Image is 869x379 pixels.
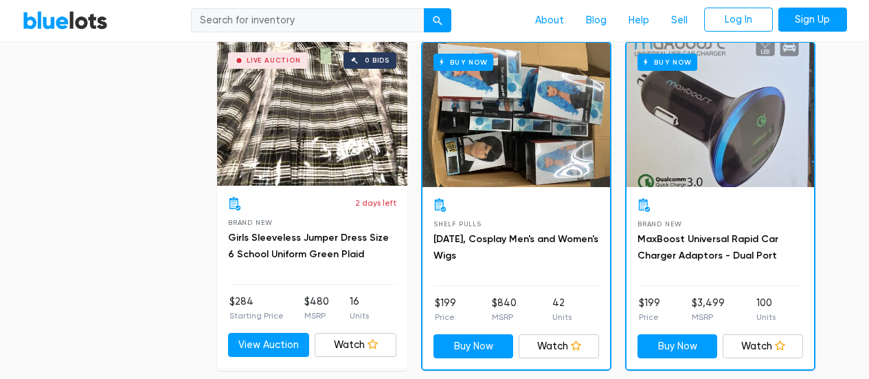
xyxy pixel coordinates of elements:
a: BlueLots [23,10,108,30]
li: 42 [552,296,572,323]
p: MSRP [692,311,725,323]
a: View Auction [228,333,310,358]
p: Units [350,310,369,322]
p: Price [435,311,456,323]
li: $840 [492,296,517,323]
a: Watch [315,333,396,358]
p: MSRP [492,311,517,323]
a: Buy Now [433,334,514,359]
p: Units [552,311,572,323]
a: Help [618,8,660,34]
a: Live Auction 0 bids [217,41,407,186]
div: Live Auction [247,57,301,64]
li: $3,499 [692,296,725,323]
li: 16 [350,294,369,322]
span: Brand New [637,220,682,228]
p: 2 days left [355,197,396,209]
a: Buy Now [422,43,610,187]
li: $199 [435,296,456,323]
span: Brand New [228,219,273,226]
a: Girls Sleeveless Jumper Dress Size 6 School Uniform Green Plaid [228,232,389,260]
a: Log In [704,8,773,32]
a: Sell [660,8,699,34]
a: [DATE], Cosplay Men's and Women's Wigs [433,233,598,261]
li: $480 [304,294,329,322]
div: 0 bids [365,57,390,64]
li: $284 [229,294,284,322]
p: Starting Price [229,310,284,322]
a: Sign Up [778,8,847,32]
a: Blog [575,8,618,34]
input: Search for inventory [191,8,425,33]
h6: Buy Now [433,54,493,71]
p: Price [639,311,660,323]
h6: Buy Now [637,54,697,71]
p: MSRP [304,310,329,322]
a: Buy Now [627,43,814,187]
span: Shelf Pulls [433,220,482,228]
li: $199 [639,296,660,323]
p: Units [756,311,776,323]
a: Watch [519,334,599,359]
a: Watch [723,334,803,359]
a: Buy Now [637,334,718,359]
li: 100 [756,296,776,323]
a: MaxBoost Universal Rapid Car Charger Adaptors - Dual Port [637,233,778,261]
a: About [524,8,575,34]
